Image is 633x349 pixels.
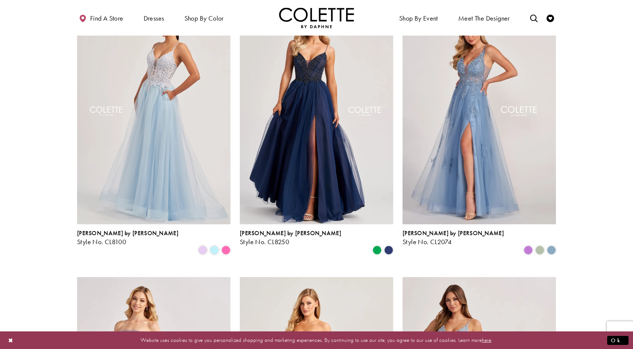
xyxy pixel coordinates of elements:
span: Shop By Event [399,15,438,22]
span: Meet the designer [458,15,510,22]
span: Shop By Event [397,7,440,28]
a: Meet the designer [456,7,512,28]
a: Check Wishlist [545,7,556,28]
span: Style No. CL8250 [240,237,289,246]
span: [PERSON_NAME] by [PERSON_NAME] [403,229,504,237]
div: Colette by Daphne Style No. CL2074 [403,230,504,246]
button: Close Dialog [4,334,17,347]
span: Find a store [90,15,123,22]
span: [PERSON_NAME] by [PERSON_NAME] [240,229,341,237]
div: Colette by Daphne Style No. CL8250 [240,230,341,246]
img: Colette by Daphne [279,7,354,28]
p: Website uses cookies to give you personalized shopping and marketing experiences. By continuing t... [54,335,579,345]
a: Visit Colette by Daphne Style No. CL8100 Page [77,1,230,224]
i: Pink [221,246,230,255]
a: Visit Colette by Daphne Style No. CL8250 Page [240,1,393,224]
span: Dresses [144,15,164,22]
i: Light Blue [210,246,219,255]
a: Visit Colette by Daphne Style No. CL2074 Page [403,1,556,224]
i: Lilac [198,246,207,255]
i: Navy Blue [384,246,393,255]
i: Emerald [373,246,382,255]
button: Submit Dialog [607,336,629,345]
span: Style No. CL8100 [77,237,126,246]
i: Sage [535,246,544,255]
a: here [482,336,491,344]
span: Dresses [142,7,166,28]
i: Orchid [524,246,533,255]
span: Shop by color [183,7,226,28]
i: Dusty Blue [547,246,556,255]
div: Colette by Daphne Style No. CL8100 [77,230,178,246]
a: Visit Home Page [279,7,354,28]
span: Style No. CL2074 [403,237,452,246]
span: [PERSON_NAME] by [PERSON_NAME] [77,229,178,237]
a: Toggle search [528,7,539,28]
a: Find a store [77,7,125,28]
span: Shop by color [184,15,224,22]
